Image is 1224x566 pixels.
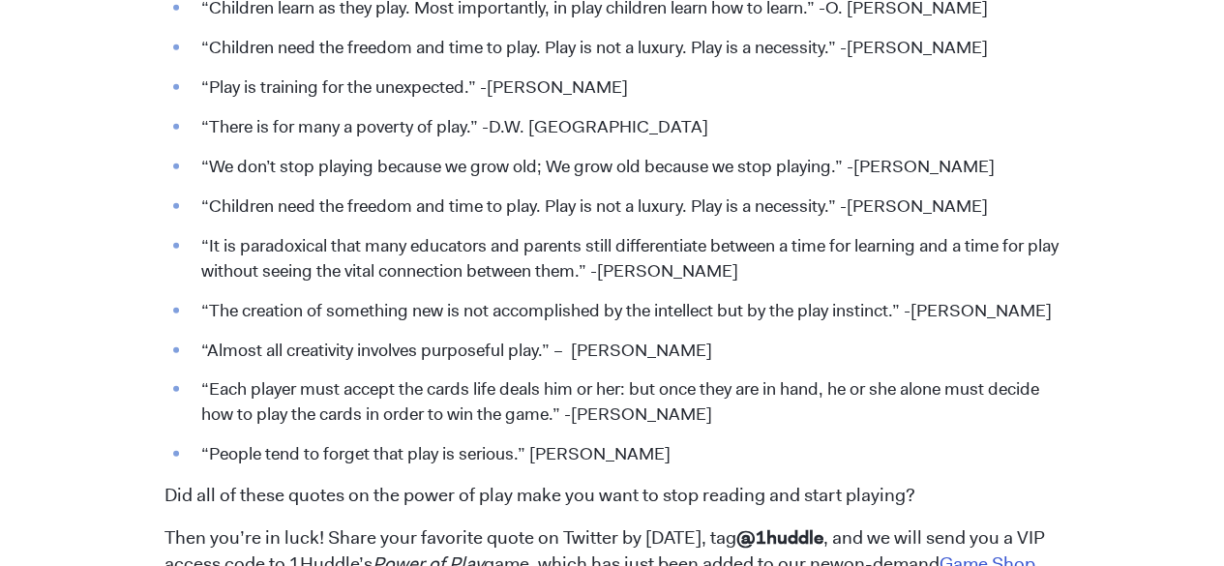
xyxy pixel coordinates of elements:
li: “Children need the freedom and time to play. Play is not a luxury. Play is a necessity.” -[PERSON... [192,194,1060,220]
li: “It is paradoxical that many educators and parents still differentiate between a time for learnin... [192,234,1060,284]
li: “Children need the freedom and time to play. Play is not a luxury. Play is a necessity.” -[PERSON... [192,36,1060,61]
li: “We don’t stop playing because we grow old; We grow old because we stop playing.” -[PERSON_NAME] [192,155,1060,180]
span: @1huddle [736,525,823,550]
p: Did all of these quotes on the power of play make you want to stop reading and start playing? [164,483,1060,509]
li: “People tend to forget that play is serious.” [PERSON_NAME] [192,442,1060,467]
li: “Each player must accept the cards life deals him or her: but once they are in hand, he or she al... [192,377,1060,428]
li: “Play is training for the unexpected.” -[PERSON_NAME] [192,75,1060,101]
li: “There is for many a poverty of play.” -D.W. [GEOGRAPHIC_DATA] [192,115,1060,140]
li: “Almost all creativity involves purposeful play.” – [PERSON_NAME] [192,339,1060,364]
li: “The creation of something new is not accomplished by the intellect but by the play instinct.” -[... [192,299,1060,324]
